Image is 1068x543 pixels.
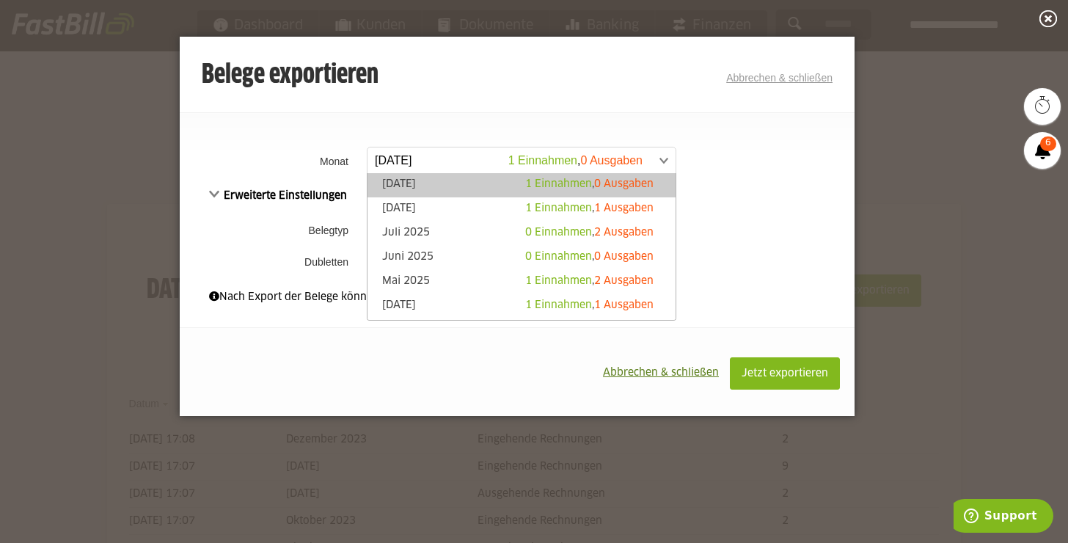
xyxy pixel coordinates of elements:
div: , [525,298,654,313]
span: Jetzt exportieren [742,368,828,379]
iframe: Öffnet ein Widget, in dem Sie weitere Informationen finden [954,499,1053,536]
th: Belegtyp [180,211,363,249]
span: 2 Ausgaben [594,276,654,286]
a: [DATE] [375,177,668,194]
span: 1 Einnahmen [525,179,592,189]
span: 1 Ausgaben [594,203,654,214]
div: , [525,274,654,288]
div: , [525,225,654,240]
th: Dubletten [180,249,363,274]
span: 0 Ausgaben [594,252,654,262]
span: Erweiterte Einstellungen [209,191,347,201]
span: Abbrechen & schließen [603,368,719,378]
span: 0 Ausgaben [594,179,654,189]
button: Abbrechen & schließen [592,357,730,388]
span: 0 Einnahmen [525,252,592,262]
span: 6 [1040,136,1056,151]
span: 1 Einnahmen [525,203,592,214]
a: Juli 2025 [375,225,668,242]
a: Juni 2025 [375,249,668,266]
a: [DATE] [375,201,668,218]
span: 0 Einnahmen [525,227,592,238]
button: Jetzt exportieren [730,357,840,390]
div: , [525,249,654,264]
span: 1 Einnahmen [525,300,592,310]
a: 6 [1024,132,1061,169]
span: 2 Ausgaben [594,227,654,238]
span: 1 Ausgaben [594,300,654,310]
a: [DATE] [375,298,668,315]
span: 1 Einnahmen [525,276,592,286]
a: Mai 2025 [375,274,668,291]
h3: Belege exportieren [202,61,378,90]
div: , [525,201,654,216]
div: Nach Export der Belege können diese nicht mehr bearbeitet werden. [209,289,825,305]
th: Monat [180,142,363,180]
a: Abbrechen & schließen [726,72,833,84]
div: , [525,177,654,192]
